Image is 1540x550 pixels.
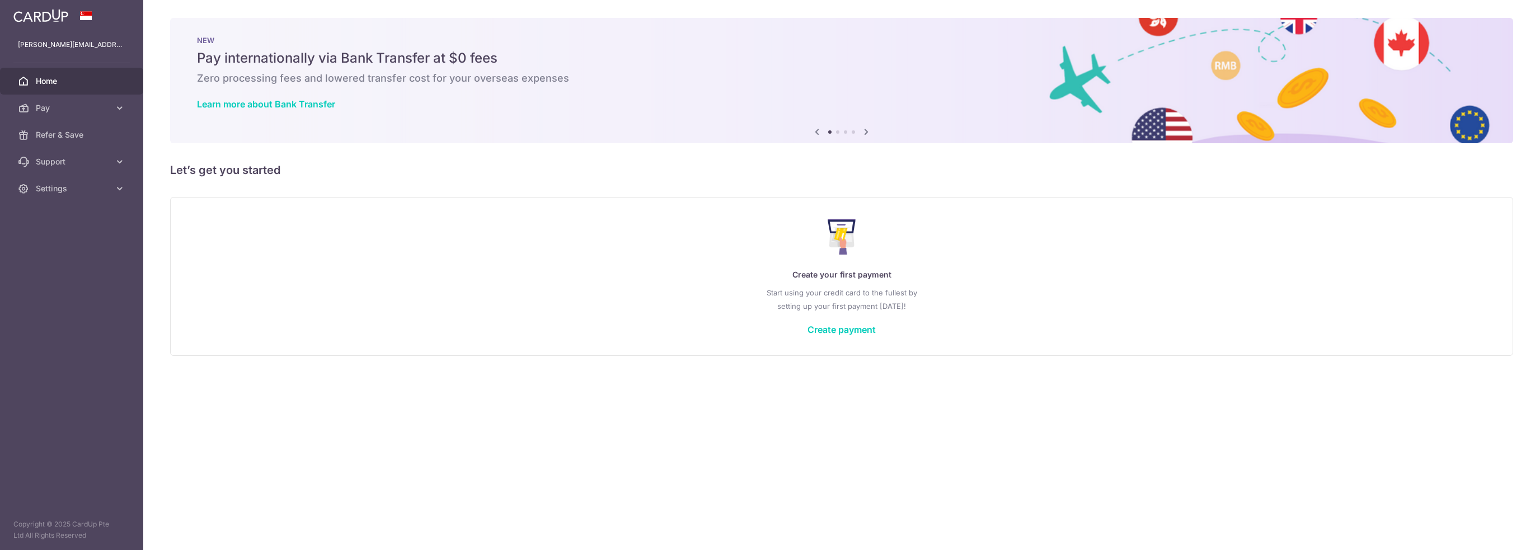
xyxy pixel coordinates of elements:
[170,18,1513,143] img: Bank transfer banner
[36,183,110,194] span: Settings
[807,324,876,335] a: Create payment
[197,98,335,110] a: Learn more about Bank Transfer
[18,39,125,50] p: [PERSON_NAME][EMAIL_ADDRESS][DOMAIN_NAME]
[197,72,1486,85] h6: Zero processing fees and lowered transfer cost for your overseas expenses
[13,9,68,22] img: CardUp
[193,268,1490,281] p: Create your first payment
[197,49,1486,67] h5: Pay internationally via Bank Transfer at $0 fees
[193,286,1490,313] p: Start using your credit card to the fullest by setting up your first payment [DATE]!
[828,219,856,255] img: Make Payment
[36,76,110,87] span: Home
[197,36,1486,45] p: NEW
[170,161,1513,179] h5: Let’s get you started
[36,102,110,114] span: Pay
[36,156,110,167] span: Support
[36,129,110,140] span: Refer & Save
